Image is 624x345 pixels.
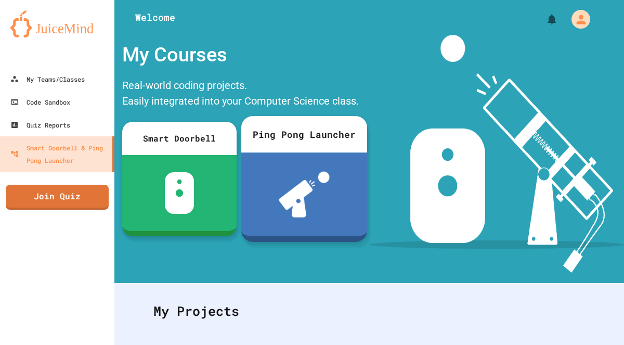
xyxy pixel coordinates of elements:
img: sdb-white.svg [165,172,194,214]
a: Join Quiz [6,185,109,210]
img: ppl-with-ball.png [279,172,330,218]
div: My Notifications [526,10,561,28]
div: My Projects [143,291,595,331]
img: banner-image-my-projects.png [369,35,624,273]
div: Smart Doorbell [122,122,237,155]
div: Real-world coding projects. Easily integrated into your Computer Science class. [117,75,367,114]
img: logo-orange.svg [10,10,104,37]
div: My Teams/Classes [10,73,85,85]
div: Smart Doorbell & Ping Pong Launcher [10,142,108,167]
div: Quiz Reports [10,119,70,131]
div: Code Sandbox [10,96,70,108]
div: Ping Pong Launcher [241,116,367,152]
div: My Account [561,7,593,31]
div: My Courses [117,35,367,75]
